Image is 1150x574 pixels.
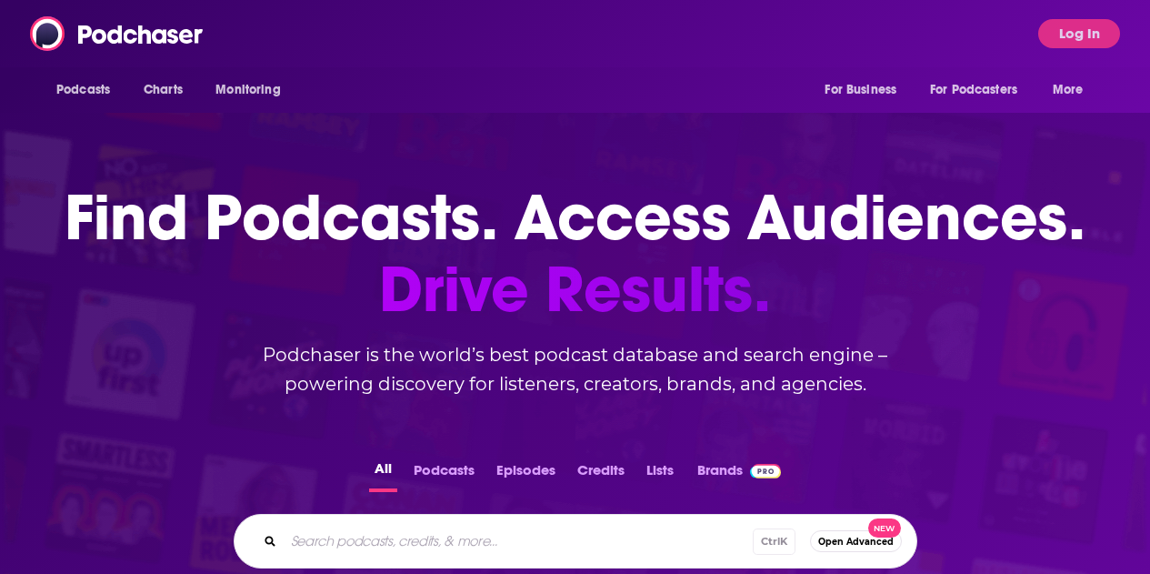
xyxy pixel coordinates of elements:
button: Open AdvancedNew [810,530,902,552]
div: Search podcasts, credits, & more... [234,514,917,569]
span: Open Advanced [818,537,894,547]
span: Monitoring [215,77,280,103]
span: Drive Results. [65,254,1085,326]
button: Episodes [491,457,561,492]
span: More [1053,77,1084,103]
a: BrandsPodchaser Pro [697,457,782,492]
button: open menu [812,73,919,107]
button: open menu [203,73,304,107]
a: Charts [132,73,194,107]
button: open menu [44,73,134,107]
button: All [369,457,397,492]
span: For Business [825,77,896,103]
span: New [868,519,901,538]
img: Podchaser - Follow, Share and Rate Podcasts [30,16,205,51]
button: Podcasts [408,457,480,492]
input: Search podcasts, credits, & more... [284,527,753,556]
img: Podchaser Pro [750,464,782,478]
span: Podcasts [56,77,110,103]
span: For Podcasters [930,77,1017,103]
button: open menu [918,73,1044,107]
span: Charts [144,77,183,103]
h2: Podchaser is the world’s best podcast database and search engine – powering discovery for listene... [212,340,939,398]
button: open menu [1040,73,1106,107]
button: Credits [572,457,630,492]
button: Lists [641,457,679,492]
h1: Find Podcasts. Access Audiences. [65,182,1085,326]
span: Ctrl K [753,529,795,555]
button: Log In [1038,19,1120,48]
